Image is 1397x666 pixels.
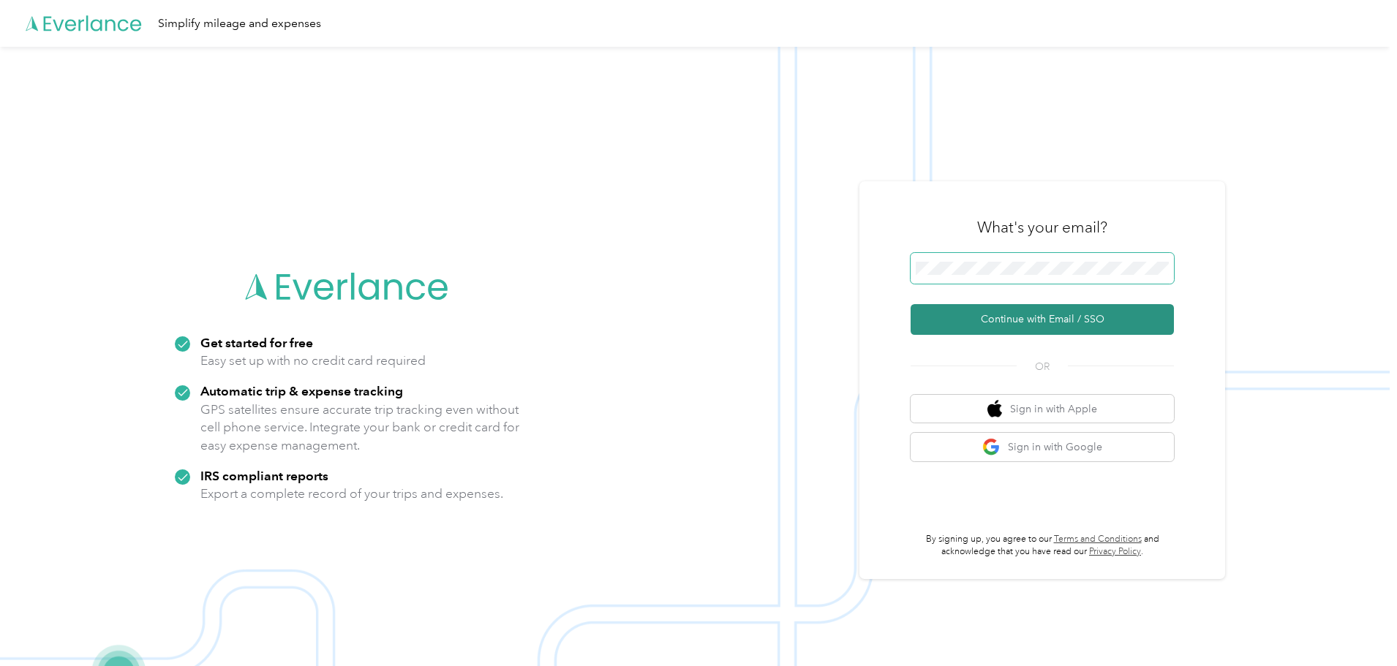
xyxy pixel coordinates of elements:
[911,395,1174,423] button: apple logoSign in with Apple
[200,468,328,483] strong: IRS compliant reports
[911,433,1174,461] button: google logoSign in with Google
[158,15,321,33] div: Simplify mileage and expenses
[987,400,1002,418] img: apple logo
[1017,359,1068,374] span: OR
[200,335,313,350] strong: Get started for free
[200,352,426,370] p: Easy set up with no credit card required
[982,438,1001,456] img: google logo
[200,401,520,455] p: GPS satellites ensure accurate trip tracking even without cell phone service. Integrate your bank...
[911,533,1174,559] p: By signing up, you agree to our and acknowledge that you have read our .
[1089,546,1141,557] a: Privacy Policy
[911,304,1174,335] button: Continue with Email / SSO
[1054,534,1142,545] a: Terms and Conditions
[977,217,1107,238] h3: What's your email?
[200,383,403,398] strong: Automatic trip & expense tracking
[200,485,503,503] p: Export a complete record of your trips and expenses.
